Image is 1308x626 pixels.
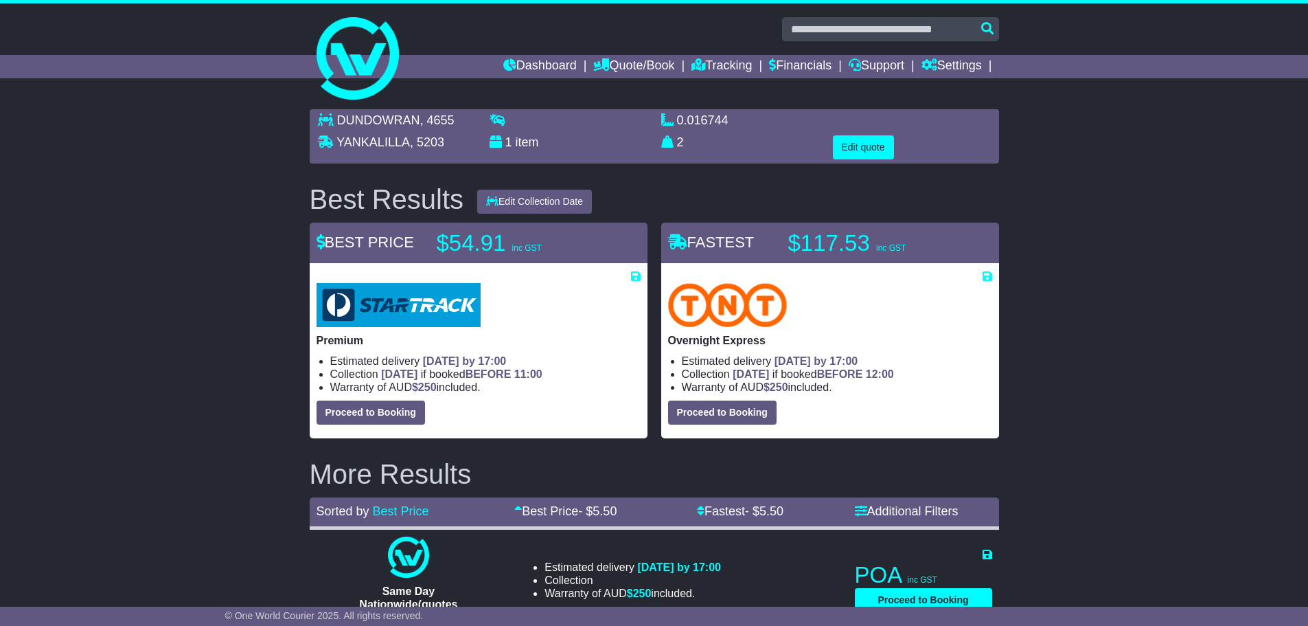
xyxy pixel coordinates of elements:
[437,230,608,257] p: $54.91
[633,588,652,599] span: 250
[317,334,641,347] p: Premium
[418,381,437,393] span: 250
[627,588,652,599] span: $
[544,574,721,587] li: Collection
[388,537,429,578] img: One World Courier: Same Day Nationwide(quotes take 0.5-1 hour)
[593,55,674,78] a: Quote/Book
[855,588,992,612] button: Proceed to Booking
[668,334,992,347] p: Overnight Express
[733,368,769,380] span: [DATE]
[855,561,992,589] p: POA
[908,575,937,585] span: inc GST
[677,135,684,149] span: 2
[466,368,512,380] span: BEFORE
[505,135,512,149] span: 1
[578,504,617,518] span: - $
[514,368,542,380] span: 11:00
[770,381,788,393] span: 250
[833,135,894,159] button: Edit quote
[330,368,641,381] li: Collection
[336,135,410,149] span: YANKALILLA
[225,610,424,621] span: © One World Courier 2025. All rights reserved.
[381,368,417,380] span: [DATE]
[381,368,542,380] span: if booked
[373,504,429,518] a: Best Price
[317,283,481,327] img: StarTrack: Premium
[317,504,369,518] span: Sorted by
[503,55,577,78] a: Dashboard
[668,401,777,425] button: Proceed to Booking
[697,504,783,518] a: Fastest- $5.50
[410,135,444,149] span: , 5203
[512,243,542,253] span: inc GST
[677,113,728,127] span: 0.016744
[668,234,755,251] span: FASTEST
[423,355,507,367] span: [DATE] by 17:00
[330,381,641,394] li: Warranty of AUD included.
[682,368,992,381] li: Collection
[303,184,471,214] div: Best Results
[330,355,641,368] li: Estimated delivery
[544,561,721,574] li: Estimated delivery
[637,561,721,573] span: [DATE] by 17:00
[514,504,617,518] a: Best Price- $5.50
[544,587,721,600] li: Warranty of AUD included.
[764,381,788,393] span: $
[876,243,906,253] span: inc GST
[733,368,893,380] span: if booked
[477,190,592,214] button: Edit Collection Date
[310,459,999,489] h2: More Results
[691,55,752,78] a: Tracking
[420,113,455,127] span: , 4655
[759,504,783,518] span: 5.50
[317,401,425,425] button: Proceed to Booking
[817,368,863,380] span: BEFORE
[593,504,617,518] span: 5.50
[788,230,960,257] p: $117.53
[668,283,788,327] img: TNT Domestic: Overnight Express
[359,585,457,623] span: Same Day Nationwide(quotes take 0.5-1 hour)
[516,135,539,149] span: item
[855,504,959,518] a: Additional Filters
[745,504,783,518] span: - $
[775,355,858,367] span: [DATE] by 17:00
[412,381,437,393] span: $
[337,113,420,127] span: DUNDOWRAN
[866,368,894,380] span: 12:00
[849,55,904,78] a: Support
[769,55,831,78] a: Financials
[682,381,992,394] li: Warranty of AUD included.
[317,234,414,251] span: BEST PRICE
[921,55,982,78] a: Settings
[682,355,992,368] li: Estimated delivery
